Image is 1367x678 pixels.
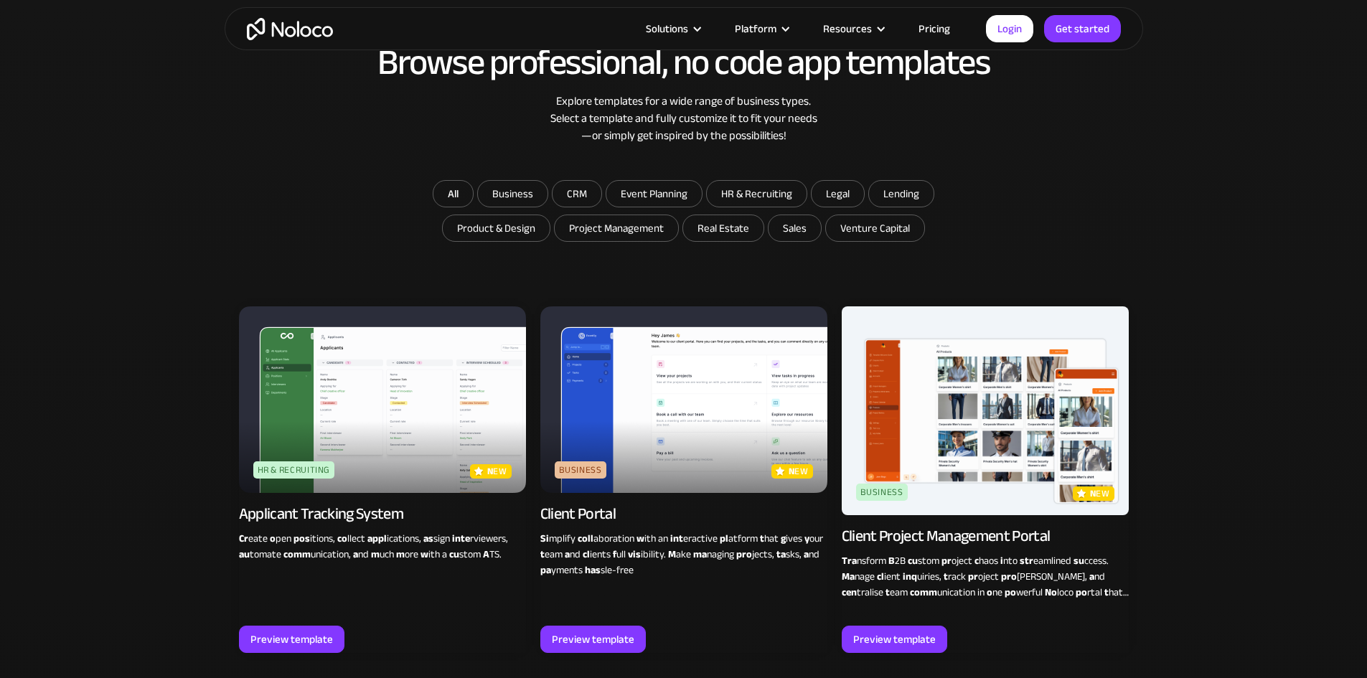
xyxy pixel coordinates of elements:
[842,526,1051,546] div: Client Project Management Portal
[842,583,857,602] span: cen
[804,529,809,548] span: y
[953,598,961,618] span: w
[987,583,992,602] span: o
[720,529,758,548] span: atform
[239,43,1129,82] h2: Browse professional, no code app templates
[1044,15,1121,42] a: Get started
[628,19,717,38] div: Solutions
[888,551,906,570] span: 2B
[1104,583,1109,602] span: t
[337,529,347,548] span: co
[842,551,857,570] span: Tra
[823,19,872,38] div: Resources
[941,551,952,570] span: pr
[668,545,676,564] span: M
[1074,551,1109,570] span: ccess.
[578,529,593,548] span: coll
[717,19,805,38] div: Platform
[987,583,1002,602] span: ne
[636,529,656,548] span: ith
[974,551,979,570] span: c
[270,529,276,548] span: o
[239,545,250,564] span: au
[944,567,948,586] span: t
[1045,583,1057,602] span: No
[789,463,809,480] span: ew
[968,567,978,586] span: pr
[423,529,450,548] span: sign
[1000,551,1003,570] span: i
[565,545,581,564] span: nd
[856,484,908,501] div: Business
[804,545,819,564] span: nd
[1005,583,1043,602] span: werful
[283,545,351,564] span: unication,
[1074,551,1084,570] span: su
[540,529,576,548] span: mplify
[421,545,440,564] span: ith
[1089,567,1094,586] span: a
[804,529,823,548] span: our
[636,529,644,548] span: w
[760,529,779,548] span: hat
[944,567,966,586] span: rack
[974,598,1017,618] span: anised
[880,598,921,618] span: ttered
[1076,583,1087,602] span: po
[1045,583,1074,602] span: loco
[247,18,333,40] a: home
[578,529,634,548] span: aboration
[853,630,936,649] div: Preview template
[720,529,728,548] span: pl
[239,545,281,564] span: tomate
[693,545,734,564] span: naging
[877,567,901,586] span: ient
[433,180,474,207] a: All
[968,567,999,586] span: oject
[250,630,333,649] div: Preview template
[693,545,707,564] span: ma
[1000,551,1018,570] span: nto
[585,560,634,580] span: sle-free
[239,93,1129,144] div: Explore templates for a wide range of business types. Select a template and fully customize it to...
[449,545,459,564] span: cu
[903,567,941,586] span: uiries,
[805,19,901,38] div: Resources
[760,529,764,548] span: t
[924,598,937,618] span: em
[1104,583,1129,602] span: hat
[1019,598,1061,618] span: iciency.
[941,551,972,570] span: oject
[552,630,634,649] div: Preview template
[776,545,802,564] span: sks,
[670,529,718,548] span: eractive
[736,545,774,564] span: jects,
[367,529,387,548] span: appl
[974,598,990,618] span: org
[910,583,937,602] span: comm
[487,463,494,480] span: n
[1020,551,1033,570] span: str
[353,545,369,564] span: nd
[670,529,683,548] span: int
[1020,551,1071,570] span: eamlined
[789,463,795,480] span: n
[910,583,975,602] span: unication
[903,567,917,586] span: inq
[1019,598,1031,618] span: eff
[877,567,884,586] span: cl
[487,463,507,480] span: ew
[628,545,666,564] span: ibility.
[613,545,626,564] span: ull
[540,560,583,580] span: yments
[371,545,394,564] span: uch
[397,180,971,245] form: Email Form
[668,545,691,564] span: ake
[540,529,549,548] span: Si
[776,545,786,564] span: ta
[842,551,1129,618] span: in
[540,545,545,564] span: t
[974,551,998,570] span: haos
[540,504,616,524] div: Client Portal
[239,529,268,548] span: eate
